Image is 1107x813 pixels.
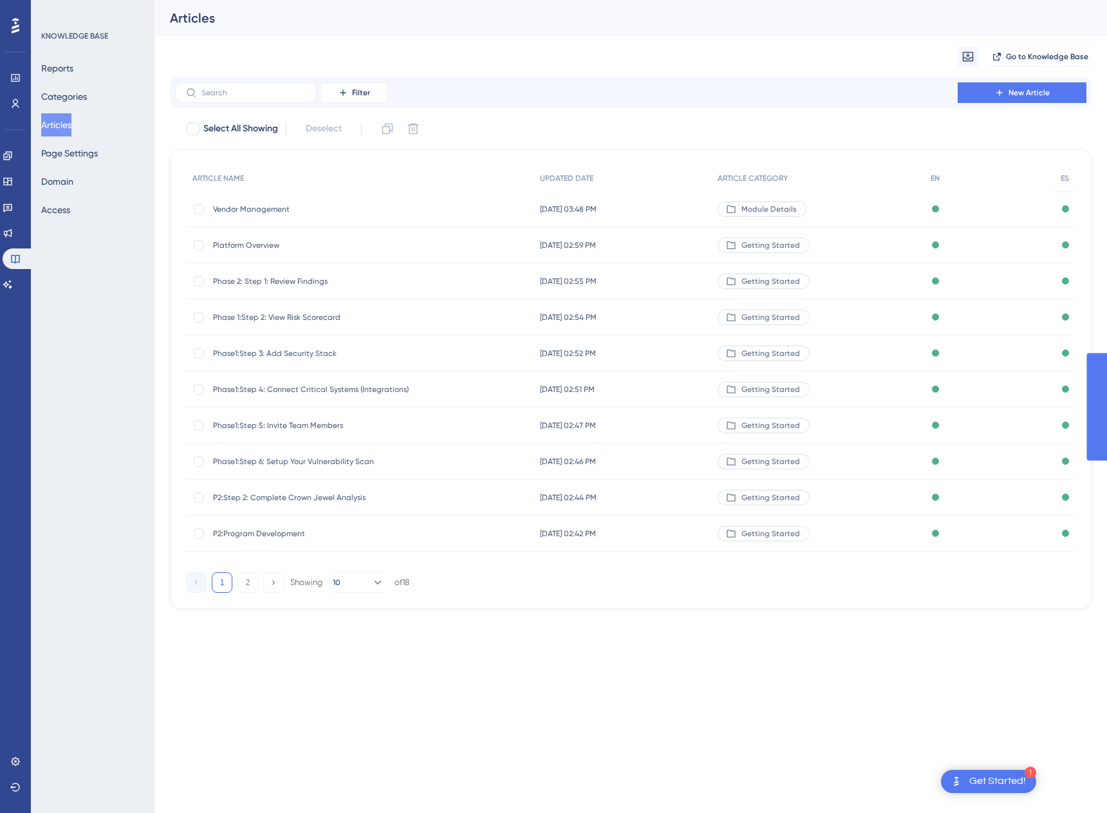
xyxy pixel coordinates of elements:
[1006,51,1088,62] span: Go to Knowledge Base
[1053,762,1092,801] iframe: UserGuiding AI Assistant Launcher
[41,170,73,193] button: Domain
[352,88,370,98] span: Filter
[718,173,788,183] span: ARTICLE CATEGORY
[540,528,596,539] span: [DATE] 02:42 PM
[540,384,595,395] span: [DATE] 02:51 PM
[41,85,87,108] button: Categories
[203,121,278,136] span: Select All Showing
[213,384,419,395] span: Phase1:Step 4: Connect Critical Systems (Integrations)
[741,204,797,214] span: Module Details
[931,173,940,183] span: EN
[41,57,73,80] button: Reports
[213,528,419,539] span: P2:Program Development
[213,312,419,322] span: Phase 1:Step 2: View Risk Scorecard
[741,384,800,395] span: Getting Started
[41,113,71,136] button: Articles
[213,456,419,467] span: Phase1:Step 6: Setup Your Vulnerability Scan
[1009,88,1050,98] span: New Article
[213,240,419,250] span: Platform Overview
[949,774,964,789] img: launcher-image-alternative-text
[540,276,597,286] span: [DATE] 02:55 PM
[540,204,597,214] span: [DATE] 03:48 PM
[741,240,800,250] span: Getting Started
[969,774,1026,789] div: Get Started!
[989,46,1092,67] button: Go to Knowledge Base
[1061,173,1069,183] span: ES
[540,420,596,431] span: [DATE] 02:47 PM
[41,31,108,41] div: KNOWLEDGE BASE
[540,312,597,322] span: [DATE] 02:54 PM
[741,456,800,467] span: Getting Started
[741,528,800,539] span: Getting Started
[741,312,800,322] span: Getting Started
[213,204,419,214] span: Vendor Management
[213,420,419,431] span: Phase1:Step 5: Invite Team Members
[540,173,593,183] span: UPDATED DATE
[213,492,419,503] span: P2:Step 2: Complete Crown Jewel Analysis
[1025,767,1036,778] div: 1
[333,577,340,588] span: 10
[41,142,98,165] button: Page Settings
[540,492,597,503] span: [DATE] 02:44 PM
[941,770,1036,793] div: Open Get Started! checklist, remaining modules: 1
[741,348,800,359] span: Getting Started
[213,276,419,286] span: Phase 2: Step 1: Review Findings
[741,276,800,286] span: Getting Started
[170,9,1059,27] div: Articles
[201,88,306,97] input: Search
[540,348,596,359] span: [DATE] 02:52 PM
[540,240,596,250] span: [DATE] 02:59 PM
[213,348,419,359] span: Phase1:Step 3: Add Security Stack
[192,173,244,183] span: ARTICLE NAME
[290,577,322,588] div: Showing
[294,117,353,140] button: Deselect
[741,420,800,431] span: Getting Started
[958,82,1086,103] button: New Article
[237,572,258,593] button: 2
[395,577,409,588] div: of 18
[41,198,70,221] button: Access
[741,492,800,503] span: Getting Started
[306,121,342,136] span: Deselect
[322,82,386,103] button: Filter
[333,572,384,593] button: 10
[540,456,596,467] span: [DATE] 02:46 PM
[212,572,232,593] button: 1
